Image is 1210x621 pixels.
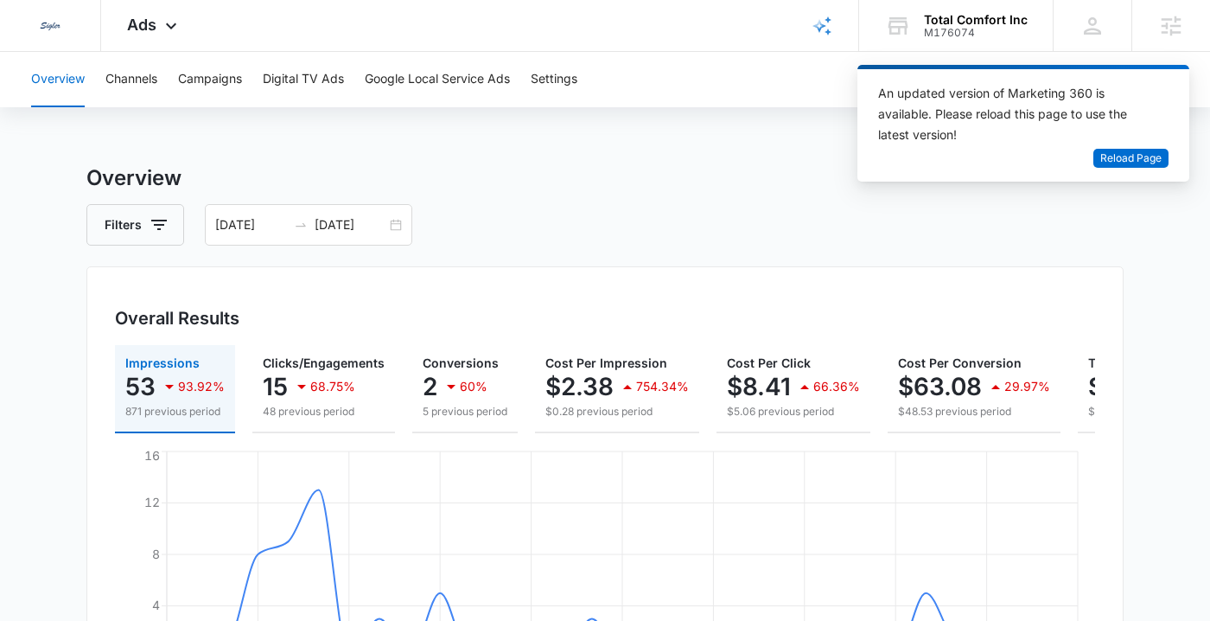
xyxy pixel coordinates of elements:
[1093,149,1169,169] button: Reload Page
[727,404,860,419] p: $5.06 previous period
[86,163,1124,194] h3: Overview
[545,404,689,419] p: $0.28 previous period
[813,381,860,393] p: 66.36%
[35,10,66,42] img: Sigler Corporate
[460,381,487,393] p: 60%
[365,52,510,107] button: Google Local Service Ads
[423,373,437,400] p: 2
[1088,355,1159,370] span: Total Spend
[315,215,386,234] input: End date
[125,355,200,370] span: Impressions
[152,598,160,612] tspan: 4
[727,373,791,400] p: $8.41
[924,27,1028,39] div: account id
[1004,381,1050,393] p: 29.97%
[294,218,308,232] span: swap-right
[545,355,667,370] span: Cost Per Impression
[924,13,1028,27] div: account name
[263,373,288,400] p: 15
[1088,373,1175,400] p: $126.15
[86,204,184,246] button: Filters
[144,495,160,509] tspan: 12
[215,215,287,234] input: Start date
[898,373,982,400] p: $63.08
[127,16,156,34] span: Ads
[1100,150,1162,167] span: Reload Page
[125,373,156,400] p: 53
[423,404,507,419] p: 5 previous period
[115,305,239,331] h3: Overall Results
[531,52,577,107] button: Settings
[178,381,225,393] p: 93.92%
[178,52,242,107] button: Campaigns
[294,218,308,232] span: to
[898,404,1050,419] p: $48.53 previous period
[878,83,1148,145] div: An updated version of Marketing 360 is available. Please reload this page to use the latest version!
[263,355,385,370] span: Clicks/Engagements
[545,373,614,400] p: $2.38
[898,355,1022,370] span: Cost Per Conversion
[727,355,811,370] span: Cost Per Click
[152,547,160,561] tspan: 8
[263,52,344,107] button: Digital TV Ads
[310,381,355,393] p: 68.75%
[31,52,85,107] button: Overview
[263,404,385,419] p: 48 previous period
[125,404,225,419] p: 871 previous period
[423,355,499,370] span: Conversions
[636,381,689,393] p: 754.34%
[105,52,157,107] button: Channels
[144,448,160,463] tspan: 16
